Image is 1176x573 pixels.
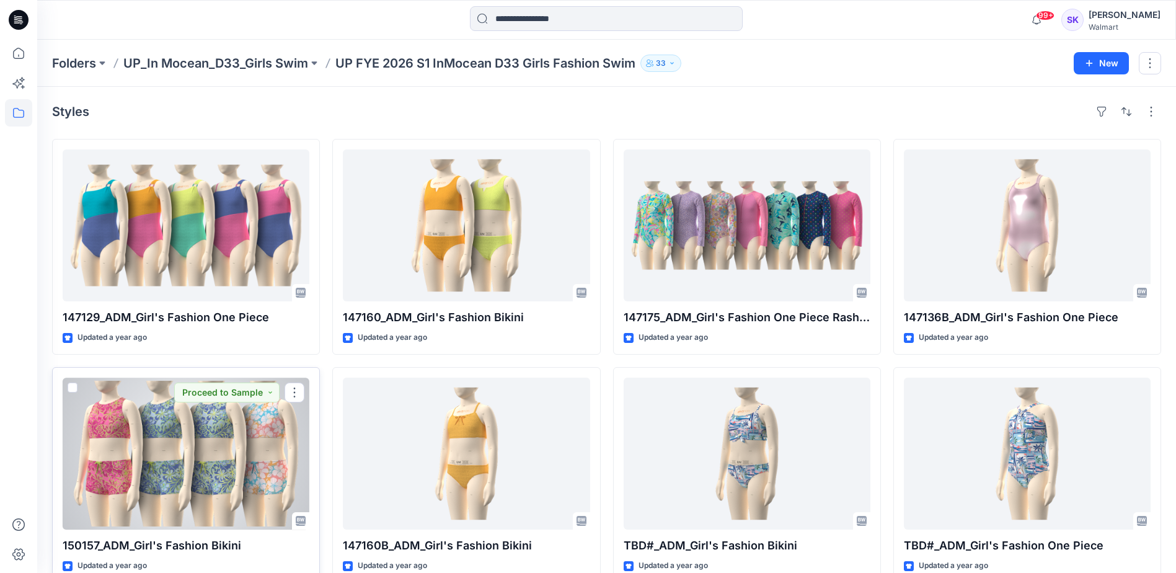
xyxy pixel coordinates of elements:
[639,331,708,344] p: Updated a year ago
[904,537,1151,554] p: TBD#_ADM_Girl's Fashion One Piece
[1089,7,1161,22] div: [PERSON_NAME]
[343,378,590,530] a: 147160B_ADM_Girl's Fashion Bikini
[656,56,666,70] p: 33
[63,537,309,554] p: 150157_ADM_Girl's Fashion Bikini
[639,559,708,572] p: Updated a year ago
[343,309,590,326] p: 147160_ADM_Girl's Fashion Bikini
[624,378,870,530] a: TBD#_ADM_Girl's Fashion Bikini
[624,309,870,326] p: 147175_ADM_Girl's Fashion One Piece Rash Guard
[904,149,1151,301] a: 147136B_ADM_Girl's Fashion One Piece
[919,331,988,344] p: Updated a year ago
[624,149,870,301] a: 147175_ADM_Girl's Fashion One Piece Rash Guard
[358,559,427,572] p: Updated a year ago
[343,537,590,554] p: 147160B_ADM_Girl's Fashion Bikini
[1089,22,1161,32] div: Walmart
[640,55,681,72] button: 33
[52,104,89,119] h4: Styles
[77,331,147,344] p: Updated a year ago
[919,559,988,572] p: Updated a year ago
[358,331,427,344] p: Updated a year ago
[624,537,870,554] p: TBD#_ADM_Girl's Fashion Bikini
[63,309,309,326] p: 147129_ADM_Girl's Fashion One Piece
[123,55,308,72] a: UP_In Mocean_D33_Girls Swim
[343,149,590,301] a: 147160_ADM_Girl's Fashion Bikini
[77,559,147,572] p: Updated a year ago
[904,378,1151,530] a: TBD#_ADM_Girl's Fashion One Piece
[63,378,309,530] a: 150157_ADM_Girl's Fashion Bikini
[63,149,309,301] a: 147129_ADM_Girl's Fashion One Piece
[1061,9,1084,31] div: SK
[1074,52,1129,74] button: New
[52,55,96,72] a: Folders
[335,55,635,72] p: UP FYE 2026 S1 InMocean D33 Girls Fashion Swim
[1036,11,1054,20] span: 99+
[904,309,1151,326] p: 147136B_ADM_Girl's Fashion One Piece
